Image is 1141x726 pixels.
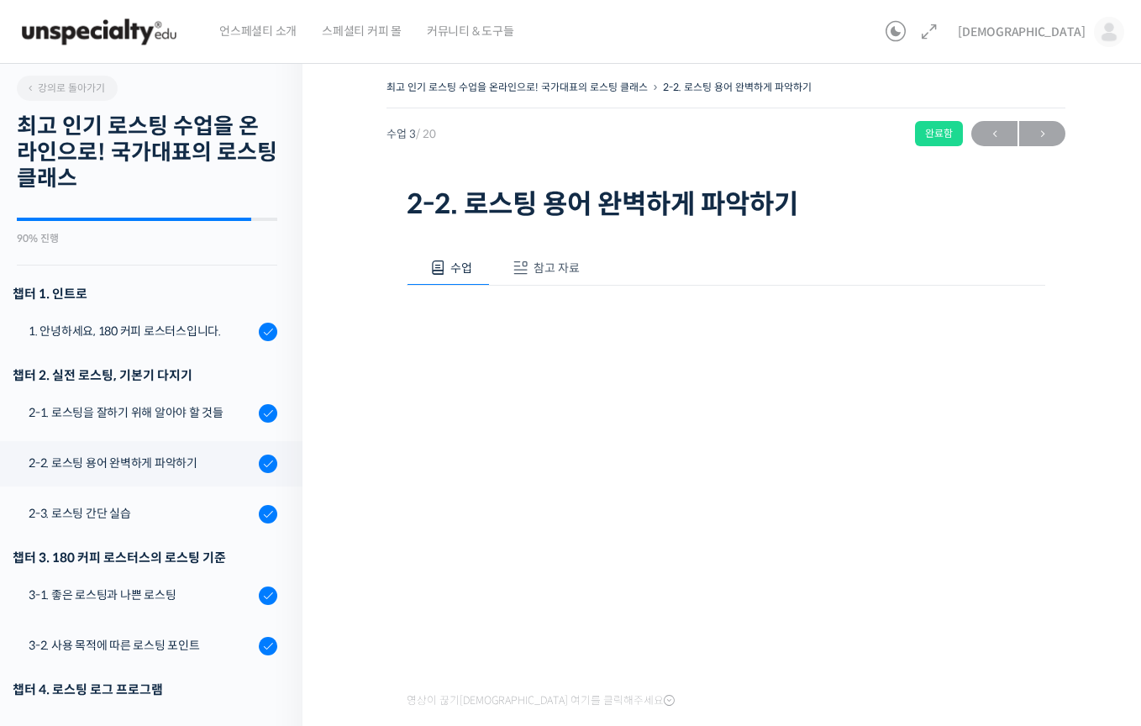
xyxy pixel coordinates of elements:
span: [DEMOGRAPHIC_DATA] [958,24,1086,39]
span: 영상이 끊기[DEMOGRAPHIC_DATA] 여기를 클릭해주세요 [407,694,675,708]
div: 1. 안녕하세요, 180 커피 로스터스입니다. [29,322,254,340]
span: 수업 3 [386,129,436,139]
div: 완료함 [915,121,963,146]
a: 강의로 돌아가기 [17,76,118,101]
div: 2-1. 로스팅을 잘하기 위해 알아야 할 것들 [29,403,254,422]
div: 2-3. 로스팅 간단 실습 [29,504,254,523]
div: 3-1. 좋은 로스팅과 나쁜 로스팅 [29,586,254,604]
h2: 최고 인기 로스팅 수업을 온라인으로! 국가대표의 로스팅 클래스 [17,113,277,192]
span: → [1019,123,1065,145]
div: 3-2. 사용 목적에 따른 로스팅 포인트 [29,636,254,655]
div: 챕터 4. 로스팅 로그 프로그램 [13,678,277,701]
a: 최고 인기 로스팅 수업을 온라인으로! 국가대표의 로스팅 클래스 [386,81,648,93]
div: 챕터 3. 180 커피 로스터스의 로스팅 기준 [13,546,277,569]
span: 수업 [450,260,472,276]
span: / 20 [416,127,436,141]
a: ←이전 [971,121,1017,146]
h1: 2-2. 로스팅 용어 완벽하게 파악하기 [407,188,1045,220]
h3: 챕터 1. 인트로 [13,282,277,305]
div: 2-2. 로스팅 용어 완벽하게 파악하기 [29,454,254,472]
div: 90% 진행 [17,234,277,244]
span: ← [971,123,1017,145]
div: 챕터 2. 실전 로스팅, 기본기 다지기 [13,364,277,387]
span: 강의로 돌아가기 [25,82,105,94]
a: 다음→ [1019,121,1065,146]
a: 2-2. 로스팅 용어 완벽하게 파악하기 [663,81,812,93]
span: 참고 자료 [534,260,580,276]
